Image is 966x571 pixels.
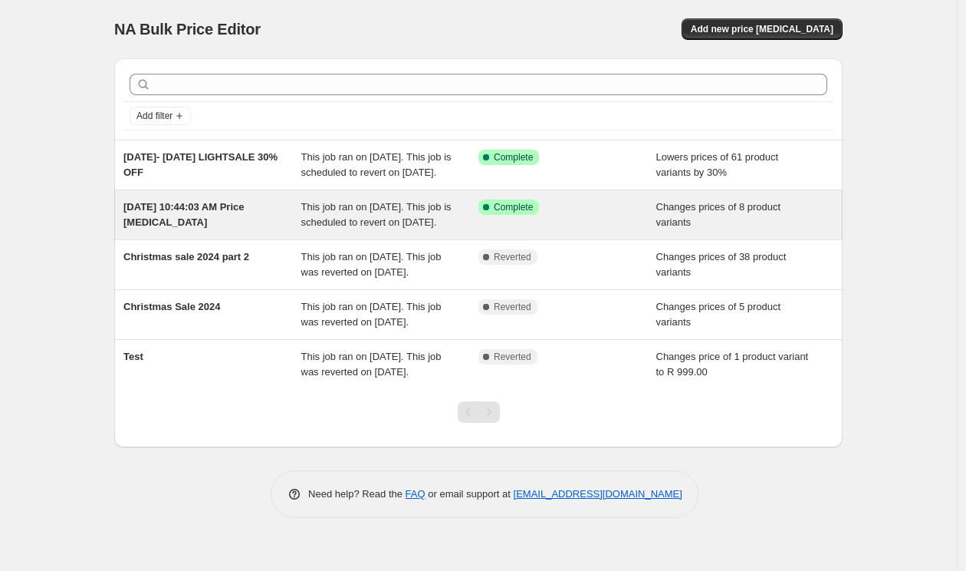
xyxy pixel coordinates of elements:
span: Changes price of 1 product variant to R 999.00 [656,351,809,378]
span: or email support at [426,488,514,500]
span: Christmas Sale 2024 [123,301,220,312]
span: This job ran on [DATE]. This job was reverted on [DATE]. [301,351,442,378]
span: Complete [494,201,533,213]
button: Add new price [MEDICAL_DATA] [682,18,843,40]
button: Add filter [130,107,191,125]
span: Changes prices of 38 product variants [656,251,787,278]
span: NA Bulk Price Editor [114,21,261,38]
nav: Pagination [458,401,500,423]
span: This job ran on [DATE]. This job was reverted on [DATE]. [301,251,442,278]
a: [EMAIL_ADDRESS][DOMAIN_NAME] [514,488,682,500]
span: [DATE]- [DATE] LIGHTSALE 30% OFF [123,151,278,178]
a: FAQ [406,488,426,500]
span: Add filter [136,110,172,122]
span: Reverted [494,301,531,313]
span: This job ran on [DATE]. This job was reverted on [DATE]. [301,301,442,328]
span: Changes prices of 8 product variants [656,201,781,228]
span: Reverted [494,351,531,363]
span: Lowers prices of 61 product variants by 30% [656,151,779,178]
span: This job ran on [DATE]. This job is scheduled to revert on [DATE]. [301,201,452,228]
span: Changes prices of 5 product variants [656,301,781,328]
span: Reverted [494,251,531,263]
span: This job ran on [DATE]. This job is scheduled to revert on [DATE]. [301,151,452,178]
span: [DATE] 10:44:03 AM Price [MEDICAL_DATA] [123,201,245,228]
span: Complete [494,151,533,163]
span: Test [123,351,143,362]
span: Christmas sale 2024 part 2 [123,251,249,262]
span: Add new price [MEDICAL_DATA] [691,23,833,35]
span: Need help? Read the [308,488,406,500]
